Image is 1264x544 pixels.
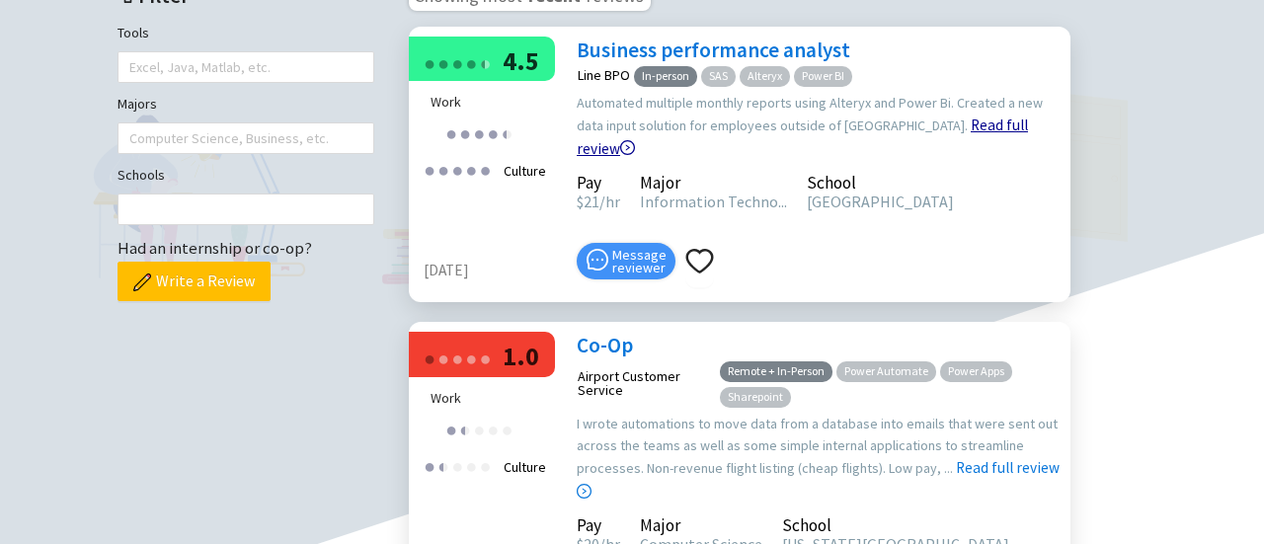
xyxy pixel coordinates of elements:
div: ● [479,47,485,78]
span: Power Automate [836,361,936,382]
div: ● [437,154,449,185]
span: $ [577,192,584,211]
div: ● [451,47,463,78]
div: ● [501,117,507,148]
span: Message reviewer [612,249,667,274]
div: Work [431,91,547,113]
span: Write a Review [156,269,255,293]
a: Read full review [577,359,1060,501]
div: ● [479,47,491,78]
div: ● [501,117,513,148]
div: School [782,518,1009,532]
div: ● [424,154,435,185]
div: ● [501,414,513,444]
span: right-circle [620,140,635,155]
div: ● [465,450,477,481]
a: Business performance analyst [577,37,850,63]
div: Pay [577,176,620,190]
div: ● [424,450,435,481]
div: Automated multiple monthly reports using Alteryx and Power Bi. Created a new data input solution ... [577,92,1061,161]
span: 4.5 [503,44,539,77]
button: Write a Review [118,262,271,301]
div: ● [465,154,477,185]
div: ● [487,117,499,148]
div: ● [424,47,435,78]
div: ● [487,414,499,444]
span: Power Apps [940,361,1012,382]
span: heart [685,247,714,275]
span: [GEOGRAPHIC_DATA] [807,192,954,211]
div: ● [437,343,449,373]
a: Co-Op [577,332,633,358]
span: In-person [634,66,697,87]
div: ● [437,450,443,481]
div: Culture [498,450,552,484]
label: Schools [118,164,165,186]
div: ● [445,414,457,444]
div: [DATE] [424,259,567,282]
div: ● [437,47,449,78]
div: Pay [577,518,620,532]
div: Work [431,387,547,409]
span: SAS [701,66,736,87]
img: pencil.png [133,273,151,291]
span: Information Techno... [640,192,787,211]
div: Major [640,176,787,190]
div: ● [479,450,491,481]
span: Had an internship or co-op? [118,237,312,259]
label: Majors [118,93,157,115]
span: Sharepoint [720,387,791,408]
div: ● [451,343,463,373]
div: ● [437,450,449,481]
div: Culture [498,154,552,188]
label: Tools [118,22,149,43]
div: ● [473,117,485,148]
span: Power BI [794,66,852,87]
input: Tools [129,55,133,79]
div: Airport Customer Service [578,369,716,397]
span: right-circle [577,484,592,499]
span: 1.0 [503,340,539,372]
span: /hr [599,192,620,211]
div: I wrote automations to move data from a database into emails that were sent out across the teams ... [577,413,1061,504]
div: ● [459,117,471,148]
span: 21 [577,192,599,211]
span: Remote + In-Person [720,361,832,382]
div: ● [459,414,471,444]
div: ● [451,450,463,481]
div: ● [479,343,491,373]
div: ● [473,414,485,444]
div: ● [465,343,477,373]
a: Read full review [577,17,1028,158]
div: ● [445,117,457,148]
div: ● [451,154,463,185]
div: ● [424,343,435,373]
div: ● [465,47,477,78]
div: Major [640,518,762,532]
span: Alteryx [740,66,790,87]
div: ● [459,414,465,444]
div: ● [479,154,491,185]
div: School [807,176,954,190]
span: message [587,249,608,271]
